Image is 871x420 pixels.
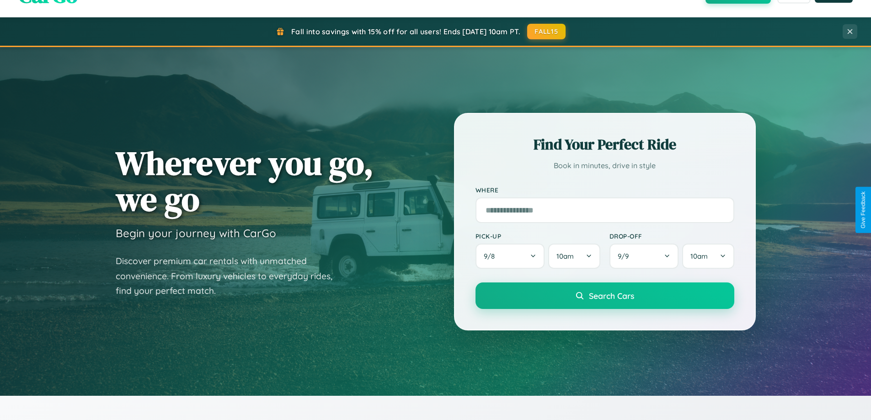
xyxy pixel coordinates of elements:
button: 10am [682,244,734,269]
p: Book in minutes, drive in style [476,159,734,172]
button: 9/8 [476,244,545,269]
button: Search Cars [476,282,734,309]
button: 9/9 [609,244,679,269]
h3: Begin your journey with CarGo [116,226,276,240]
p: Discover premium car rentals with unmatched convenience. From luxury vehicles to everyday rides, ... [116,254,344,298]
label: Drop-off [609,232,734,240]
div: Give Feedback [860,191,866,229]
h1: Wherever you go, we go [116,145,374,217]
span: 9 / 8 [484,252,499,261]
span: Fall into savings with 15% off for all users! Ends [DATE] 10am PT. [291,27,520,36]
h2: Find Your Perfect Ride [476,134,734,154]
label: Where [476,186,734,194]
label: Pick-up [476,232,600,240]
span: 9 / 9 [618,252,633,261]
span: 10am [556,252,574,261]
button: FALL15 [527,24,566,39]
button: 10am [548,244,600,269]
span: Search Cars [589,291,634,301]
span: 10am [690,252,708,261]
